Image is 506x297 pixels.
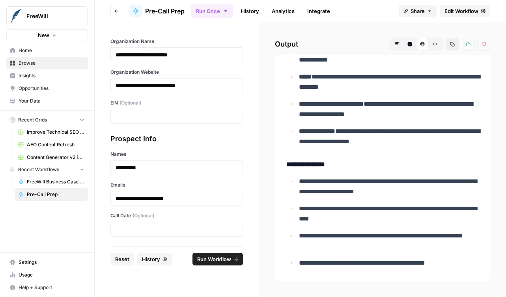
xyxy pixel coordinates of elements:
span: AEO Content Refresh [27,141,84,148]
span: Reset [115,255,129,263]
label: Names [110,151,243,158]
a: Analytics [267,5,299,17]
a: Insights [6,69,88,82]
span: Edit Workflow [444,7,478,15]
span: Pre-Call Prep [145,6,185,16]
span: Usage [19,271,84,278]
button: Run Once [191,4,233,18]
span: (Optional) [119,99,141,106]
a: Usage [6,269,88,281]
a: Pre-Call Prep [15,188,88,201]
span: FreeWill [26,12,74,20]
button: New [6,29,88,41]
label: EIN [110,99,243,106]
span: Settings [19,259,84,266]
a: Opportunities [6,82,88,95]
a: Browse [6,57,88,69]
span: New [38,31,49,39]
a: Content Generator v2 [DRAFT] Test [15,151,88,164]
span: Home [19,47,84,54]
a: Improve Technical SEO for Page [15,126,88,138]
span: History [142,255,160,263]
span: Improve Technical SEO for Page [27,129,84,136]
a: Integrate [302,5,335,17]
button: Reset [110,253,134,265]
label: Emails [110,181,243,189]
button: Recent Workflows [6,164,88,176]
a: AEO Content Refresh [15,138,88,151]
span: Your Data [19,97,84,105]
button: Workspace: FreeWill [6,6,88,26]
label: Call Date [110,212,243,219]
span: Insights [19,72,84,79]
span: Opportunities [19,85,84,92]
img: FreeWill Logo [9,9,23,23]
button: Run Workflow [192,253,243,265]
a: Your Data [6,95,88,107]
a: Home [6,44,88,57]
div: Prospect Info [110,133,243,144]
button: Help + Support [6,281,88,294]
a: Pre-Call Prep [129,5,185,17]
label: Organization Website [110,69,243,76]
a: Settings [6,256,88,269]
span: Pre-Call Prep [27,191,84,198]
span: Run Workflow [197,255,231,263]
button: Recent Grids [6,114,88,126]
h2: Output [275,38,490,50]
button: History [137,253,172,265]
span: Recent Grids [18,116,47,123]
span: Browse [19,60,84,67]
span: Content Generator v2 [DRAFT] Test [27,154,84,161]
span: FreeWill Business Case Generator v2 [27,178,84,185]
button: Share [399,5,437,17]
a: FreeWill Business Case Generator v2 [15,176,88,188]
label: Organization Name [110,38,243,45]
span: Recent Workflows [18,166,59,173]
span: Help + Support [19,284,84,291]
span: (Optional) [133,212,154,219]
a: History [236,5,264,17]
a: Edit Workflow [440,5,490,17]
span: Share [411,7,425,15]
